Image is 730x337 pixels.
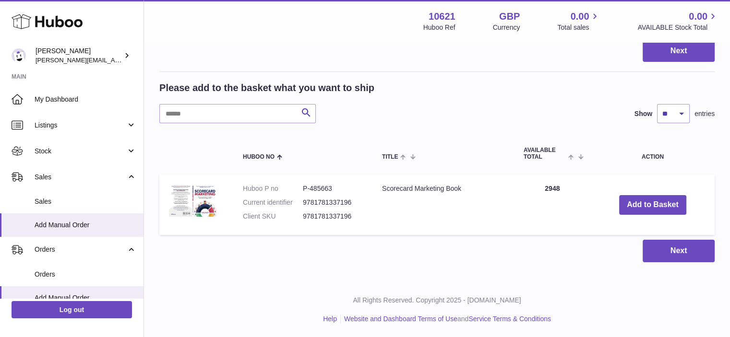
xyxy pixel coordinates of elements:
[557,23,600,32] span: Total sales
[36,46,122,65] div: [PERSON_NAME]
[35,197,136,206] span: Sales
[689,10,707,23] span: 0.00
[35,270,136,279] span: Orders
[36,56,192,64] span: [PERSON_NAME][EMAIL_ADDRESS][DOMAIN_NAME]
[323,315,337,323] a: Help
[619,195,686,215] button: Add to Basket
[694,109,715,118] span: entries
[303,198,363,207] dd: 9781781337196
[303,184,363,193] dd: P-485663
[35,221,136,230] span: Add Manual Order
[591,138,715,169] th: Action
[12,48,26,63] img: steven@scoreapp.com
[303,212,363,221] dd: 9781781337196
[499,10,520,23] strong: GBP
[557,10,600,32] a: 0.00 Total sales
[35,147,126,156] span: Stock
[643,40,715,62] button: Next
[243,198,303,207] dt: Current identifier
[468,315,551,323] a: Service Terms & Conditions
[159,81,374,94] h2: Please add to the basket what you want to ship
[35,293,136,302] span: Add Manual Order
[571,10,589,23] span: 0.00
[35,173,126,182] span: Sales
[169,184,217,217] img: Scorecard Marketing Book
[524,147,566,160] span: AVAILABLE Total
[243,212,303,221] dt: Client SKU
[35,95,136,104] span: My Dashboard
[12,301,132,318] a: Log out
[637,23,718,32] span: AVAILABLE Stock Total
[637,10,718,32] a: 0.00 AVAILABLE Stock Total
[243,154,275,160] span: Huboo no
[35,245,126,254] span: Orders
[372,174,514,235] td: Scorecard Marketing Book
[344,315,457,323] a: Website and Dashboard Terms of Use
[341,314,551,324] li: and
[634,109,652,118] label: Show
[382,154,398,160] span: Title
[643,240,715,262] button: Next
[429,10,455,23] strong: 10621
[35,121,126,130] span: Listings
[423,23,455,32] div: Huboo Ref
[493,23,520,32] div: Currency
[152,296,722,305] p: All Rights Reserved. Copyright 2025 - [DOMAIN_NAME]
[243,184,303,193] dt: Huboo P no
[514,174,591,235] td: 2948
